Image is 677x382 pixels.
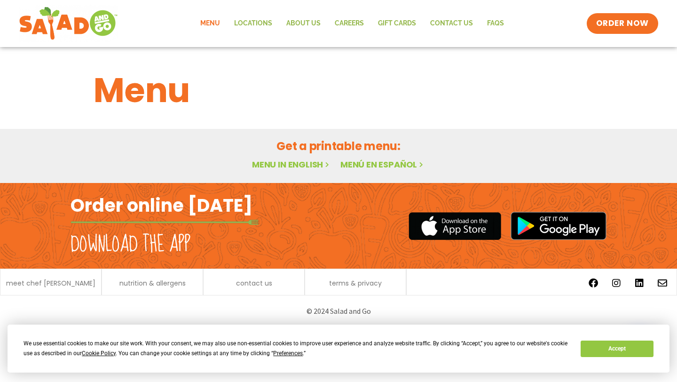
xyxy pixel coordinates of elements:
a: GIFT CARDS [371,13,423,34]
a: Careers [328,13,371,34]
a: Menu [193,13,227,34]
h2: Order online [DATE] [71,194,252,217]
a: About Us [279,13,328,34]
a: contact us [236,280,272,286]
h2: Get a printable menu: [94,138,583,154]
span: Preferences [273,350,303,357]
a: Menú en español [340,159,425,170]
a: FAQs [480,13,511,34]
nav: Menu [193,13,511,34]
div: Cookie Consent Prompt [8,325,669,373]
a: nutrition & allergens [119,280,186,286]
a: Contact Us [423,13,480,34]
span: Cookie Policy [82,350,116,357]
span: ORDER NOW [596,18,649,29]
div: We use essential cookies to make our site work. With your consent, we may also use non-essential ... [24,339,569,358]
a: Locations [227,13,279,34]
img: appstore [409,211,501,241]
a: terms & privacy [329,280,382,286]
button: Accept [581,341,653,357]
img: fork [71,220,259,225]
h1: Menu [94,65,583,116]
a: Menu in English [252,159,331,170]
a: meet chef [PERSON_NAME] [6,280,95,286]
img: new-SAG-logo-768×292 [19,5,118,42]
p: © 2024 Salad and Go [75,305,602,318]
a: ORDER NOW [587,13,658,34]
img: google_play [511,212,606,240]
h2: Download the app [71,231,190,258]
